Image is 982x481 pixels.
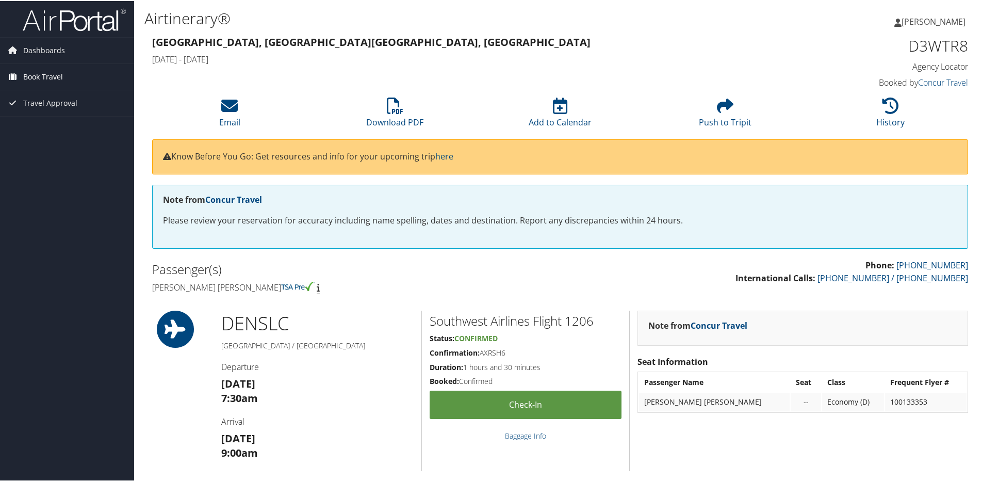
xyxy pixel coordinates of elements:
a: Push to Tripit [699,102,751,127]
h5: 1 hours and 30 minutes [430,361,621,372]
span: Book Travel [23,63,63,89]
td: Economy (D) [822,392,884,410]
h5: Confirmed [430,375,621,386]
span: Dashboards [23,37,65,62]
h1: Airtinerary® [144,7,699,28]
strong: Status: [430,332,454,342]
strong: Duration: [430,361,463,371]
strong: 9:00am [221,445,258,459]
strong: Seat Information [637,355,708,366]
a: Add to Calendar [529,102,592,127]
h5: AXRSH6 [430,347,621,357]
span: Travel Approval [23,89,77,115]
h4: Agency Locator [776,60,968,71]
a: Email [219,102,240,127]
a: [PERSON_NAME] [894,5,976,36]
span: Confirmed [454,332,498,342]
img: airportal-logo.png [23,7,126,31]
th: Frequent Flyer # [885,372,967,391]
a: [PHONE_NUMBER] [896,259,968,270]
th: Seat [791,372,821,391]
div: -- [796,396,816,406]
a: Baggage Info [505,430,546,440]
h4: [PERSON_NAME] [PERSON_NAME] [152,281,552,292]
p: Know Before You Go: Get resources and info for your upcoming trip [163,149,957,163]
strong: Booked: [430,375,459,385]
td: 100133353 [885,392,967,410]
a: Concur Travel [918,76,968,87]
img: tsa-precheck.png [281,281,315,290]
h4: [DATE] - [DATE] [152,53,760,64]
strong: Note from [163,193,262,204]
th: Passenger Name [639,372,790,391]
strong: Note from [648,319,747,330]
th: Class [822,372,884,391]
h2: Southwest Airlines Flight 1206 [430,311,621,329]
strong: Confirmation: [430,347,480,357]
a: History [876,102,905,127]
h1: DEN SLC [221,310,414,335]
a: Concur Travel [205,193,262,204]
strong: [DATE] [221,376,255,390]
a: Download PDF [366,102,423,127]
h1: D3WTR8 [776,34,968,56]
h5: [GEOGRAPHIC_DATA] / [GEOGRAPHIC_DATA] [221,340,414,350]
a: Concur Travel [691,319,747,330]
h4: Departure [221,360,414,372]
strong: 7:30am [221,390,258,404]
a: Check-in [430,390,621,418]
strong: [GEOGRAPHIC_DATA], [GEOGRAPHIC_DATA] [GEOGRAPHIC_DATA], [GEOGRAPHIC_DATA] [152,34,591,48]
strong: [DATE] [221,430,255,444]
h2: Passenger(s) [152,260,552,277]
p: Please review your reservation for accuracy including name spelling, dates and destination. Repor... [163,213,957,227]
h4: Booked by [776,76,968,87]
a: [PHONE_NUMBER] / [PHONE_NUMBER] [817,271,968,283]
h4: Arrival [221,415,414,426]
td: [PERSON_NAME] [PERSON_NAME] [639,392,790,410]
strong: Phone: [865,259,894,270]
span: [PERSON_NAME] [902,15,965,26]
strong: International Calls: [735,271,815,283]
a: here [435,150,453,161]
